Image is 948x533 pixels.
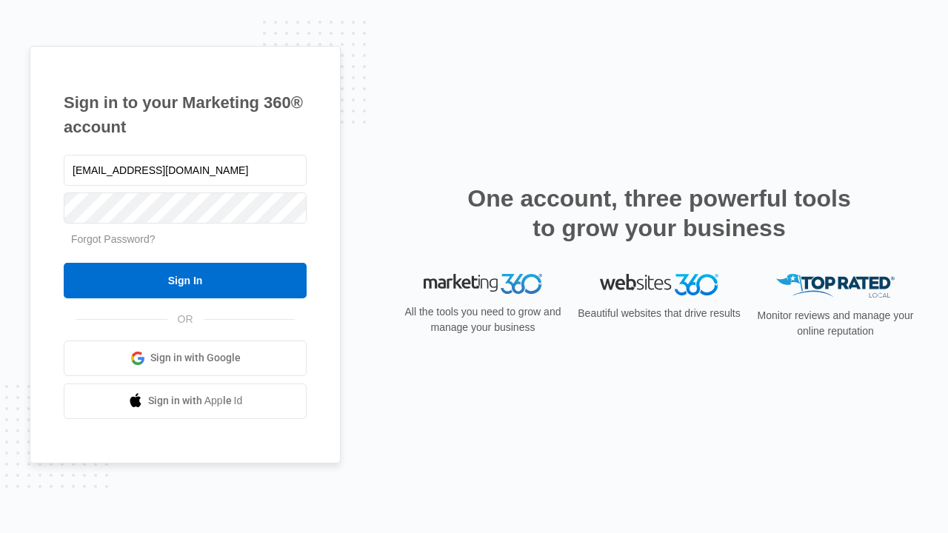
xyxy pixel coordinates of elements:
[400,304,566,335] p: All the tools you need to grow and manage your business
[150,350,241,366] span: Sign in with Google
[776,274,895,298] img: Top Rated Local
[64,263,307,298] input: Sign In
[64,383,307,419] a: Sign in with Apple Id
[463,184,855,243] h2: One account, three powerful tools to grow your business
[71,233,156,245] a: Forgot Password?
[424,274,542,295] img: Marketing 360
[576,306,742,321] p: Beautiful websites that drive results
[752,308,918,339] p: Monitor reviews and manage your online reputation
[64,341,307,376] a: Sign in with Google
[64,155,307,186] input: Email
[64,90,307,139] h1: Sign in to your Marketing 360® account
[600,274,718,295] img: Websites 360
[148,393,243,409] span: Sign in with Apple Id
[167,312,204,327] span: OR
